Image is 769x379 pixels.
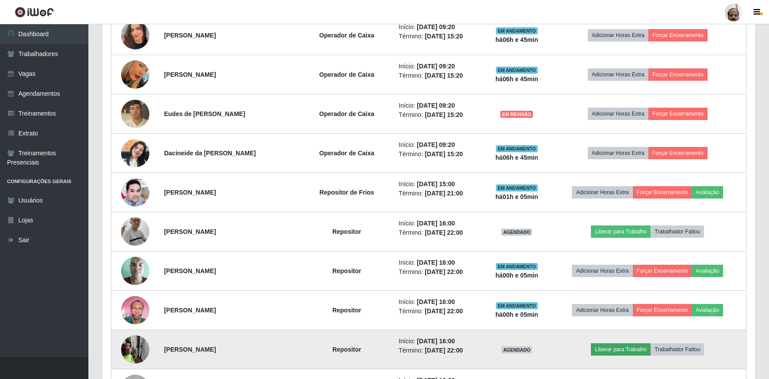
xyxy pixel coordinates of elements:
[496,302,538,309] span: EM ANDAMENTO
[399,23,479,32] li: Início:
[496,67,538,74] span: EM ANDAMENTO
[501,229,532,236] span: AGENDADO
[121,252,149,289] img: 1736341148646.jpeg
[399,62,479,71] li: Início:
[319,71,374,78] strong: Operador de Caixa
[121,291,149,329] img: 1753956520242.jpeg
[417,141,455,148] time: [DATE] 09:20
[399,140,479,150] li: Início:
[399,101,479,110] li: Início:
[692,186,723,199] button: Avaliação
[425,229,463,236] time: [DATE] 22:00
[648,29,708,41] button: Forçar Encerramento
[425,150,463,158] time: [DATE] 15:20
[399,337,479,346] li: Início:
[164,32,216,39] strong: [PERSON_NAME]
[425,190,463,197] time: [DATE] 21:00
[591,225,651,238] button: Liberar para Trabalho
[399,180,479,189] li: Início:
[496,27,538,34] span: EM ANDAMENTO
[164,228,216,235] strong: [PERSON_NAME]
[399,297,479,307] li: Início:
[692,304,723,316] button: Avaliação
[572,304,632,316] button: Adicionar Horas Extra
[591,343,651,356] button: Liberar para Trabalho
[121,49,149,100] img: 1742385610557.jpeg
[651,225,704,238] button: Trabalhador Faltou
[572,186,632,199] button: Adicionar Horas Extra
[121,199,149,264] img: 1689019762958.jpeg
[164,71,216,78] strong: [PERSON_NAME]
[399,267,479,277] li: Término:
[496,184,538,191] span: EM ANDAMENTO
[633,304,692,316] button: Forçar Encerramento
[399,258,479,267] li: Início:
[572,265,632,277] button: Adicionar Horas Extra
[648,108,708,120] button: Forçar Encerramento
[320,189,374,196] strong: Repositor de Frios
[633,265,692,277] button: Forçar Encerramento
[588,147,648,159] button: Adicionar Horas Extra
[417,259,455,266] time: [DATE] 16:00
[417,63,455,70] time: [DATE] 09:20
[121,330,149,368] img: 1748279738294.jpeg
[588,68,648,81] button: Adicionar Horas Extra
[121,95,149,132] img: 1747999318296.jpeg
[417,298,455,305] time: [DATE] 16:00
[495,272,538,279] strong: há 00 h e 05 min
[332,307,361,314] strong: Repositor
[399,219,479,228] li: Início:
[399,307,479,316] li: Término:
[692,265,723,277] button: Avaliação
[319,110,374,117] strong: Operador de Caixa
[425,308,463,315] time: [DATE] 22:00
[425,33,463,40] time: [DATE] 15:20
[496,145,538,152] span: EM ANDAMENTO
[496,263,538,270] span: EM ANDAMENTO
[495,193,538,200] strong: há 01 h e 05 min
[425,347,463,354] time: [DATE] 22:00
[501,346,532,353] span: AGENDADO
[651,343,704,356] button: Trabalhador Faltou
[164,267,216,274] strong: [PERSON_NAME]
[648,68,708,81] button: Forçar Encerramento
[399,228,479,237] li: Término:
[319,32,374,39] strong: Operador de Caixa
[121,134,149,172] img: 1752513386175.jpeg
[332,346,361,353] strong: Repositor
[588,108,648,120] button: Adicionar Horas Extra
[500,111,533,118] span: EM REVISÃO
[399,346,479,355] li: Término:
[425,268,463,275] time: [DATE] 22:00
[417,180,455,188] time: [DATE] 15:00
[495,36,538,43] strong: há 06 h e 45 min
[399,71,479,80] li: Término:
[399,32,479,41] li: Término:
[417,102,455,109] time: [DATE] 09:20
[417,23,455,30] time: [DATE] 09:20
[164,189,216,196] strong: [PERSON_NAME]
[164,110,245,117] strong: Eudes de [PERSON_NAME]
[399,110,479,120] li: Término:
[399,150,479,159] li: Término:
[319,150,374,157] strong: Operador de Caixa
[332,228,361,235] strong: Repositor
[15,7,54,18] img: CoreUI Logo
[495,154,538,161] strong: há 06 h e 45 min
[495,311,538,318] strong: há 00 h e 05 min
[164,307,216,314] strong: [PERSON_NAME]
[495,75,538,83] strong: há 06 h e 45 min
[425,111,463,118] time: [DATE] 15:20
[121,178,149,206] img: 1744284341350.jpeg
[417,220,455,227] time: [DATE] 16:00
[164,346,216,353] strong: [PERSON_NAME]
[425,72,463,79] time: [DATE] 15:20
[417,338,455,345] time: [DATE] 16:00
[121,10,149,60] img: 1750801890236.jpeg
[164,150,256,157] strong: Dacineide da [PERSON_NAME]
[399,189,479,198] li: Término:
[588,29,648,41] button: Adicionar Horas Extra
[332,267,361,274] strong: Repositor
[648,147,708,159] button: Forçar Encerramento
[633,186,692,199] button: Forçar Encerramento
